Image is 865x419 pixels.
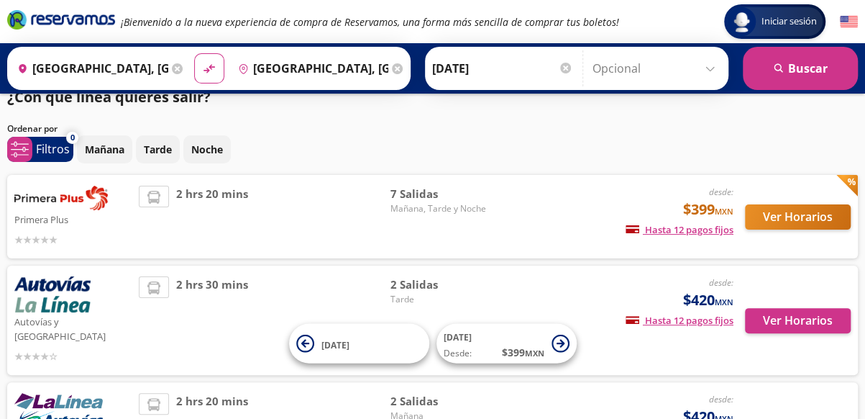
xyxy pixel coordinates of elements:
p: Tarde [144,142,172,157]
button: Tarde [136,135,180,163]
p: Primera Plus [14,210,132,227]
span: Desde: [444,347,472,360]
em: desde: [709,393,733,405]
button: Noche [183,135,231,163]
span: 2 Salidas [390,276,491,293]
small: MXN [715,297,733,307]
em: desde: [709,276,733,289]
img: Autovías y La Línea [14,276,91,312]
button: [DATE] [289,324,429,364]
p: Mañana [85,142,124,157]
span: 2 hrs 20 mins [176,186,248,248]
p: ¿Con qué línea quieres salir? [7,86,211,108]
button: Ver Horarios [745,308,851,333]
em: ¡Bienvenido a la nueva experiencia de compra de Reservamos, una forma más sencilla de comprar tus... [121,15,619,29]
span: 2 Salidas [390,393,491,410]
p: Noche [191,142,223,157]
span: Hasta 12 pagos fijos [626,223,733,236]
input: Elegir Fecha [432,50,573,86]
i: Brand Logo [7,9,115,30]
button: [DATE]Desde:$399MXN [436,324,577,364]
span: Tarde [390,293,491,306]
span: 2 hrs 30 mins [176,276,248,364]
button: 0Filtros [7,137,73,162]
p: Autovías y [GEOGRAPHIC_DATA] [14,312,132,343]
span: 7 Salidas [390,186,491,202]
input: Opcional [592,50,721,86]
p: Ordenar por [7,122,58,135]
input: Buscar Origen [12,50,168,86]
span: $399 [683,199,733,220]
span: [DATE] [444,331,472,343]
em: desde: [709,186,733,198]
input: Buscar Destino [232,50,389,86]
span: Iniciar sesión [756,14,823,29]
span: Hasta 12 pagos fijos [626,314,733,327]
img: Primera Plus [14,186,108,210]
span: Mañana, Tarde y Noche [390,202,491,215]
span: $ 399 [502,345,544,360]
a: Brand Logo [7,9,115,35]
button: English [840,13,858,31]
small: MXN [525,348,544,359]
small: MXN [715,206,733,217]
span: 0 [70,132,75,144]
button: Mañana [77,135,132,163]
span: [DATE] [321,338,349,351]
p: Filtros [36,140,70,158]
button: Ver Horarios [745,204,851,230]
button: Buscar [743,47,858,90]
span: $420 [683,289,733,311]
